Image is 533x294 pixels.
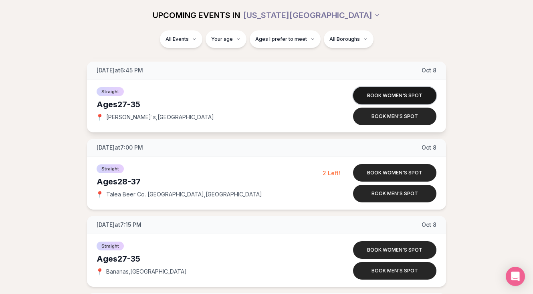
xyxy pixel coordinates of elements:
[206,30,246,48] button: Your age
[106,268,187,276] span: Bananas , [GEOGRAPHIC_DATA]
[324,30,374,48] button: All Boroughs
[353,108,436,125] button: Book men's spot
[353,262,436,280] button: Book men's spot
[353,241,436,259] button: Book women's spot
[422,221,436,229] span: Oct 8
[97,253,323,264] div: Ages 27-35
[106,113,214,121] span: [PERSON_NAME]'s , [GEOGRAPHIC_DATA]
[243,6,380,24] button: [US_STATE][GEOGRAPHIC_DATA]
[97,242,124,250] span: Straight
[160,30,202,48] button: All Events
[97,268,103,275] span: 📍
[97,144,143,152] span: [DATE] at 7:00 PM
[153,10,240,21] span: UPCOMING EVENTS IN
[353,164,436,182] button: Book women's spot
[506,267,525,286] div: Open Intercom Messenger
[422,144,436,152] span: Oct 8
[353,87,436,104] button: Book women's spot
[97,176,323,187] div: Ages 28-37
[329,36,360,42] span: All Boroughs
[97,99,323,110] div: Ages 27-35
[211,36,233,42] span: Your age
[353,185,436,202] button: Book men's spot
[97,114,103,120] span: 📍
[97,221,141,229] span: [DATE] at 7:15 PM
[323,170,340,176] span: 2 Left!
[166,36,189,42] span: All Events
[97,66,143,74] span: [DATE] at 6:45 PM
[97,191,103,198] span: 📍
[422,66,436,74] span: Oct 8
[97,87,124,96] span: Straight
[106,190,262,198] span: Talea Beer Co. [GEOGRAPHIC_DATA] , [GEOGRAPHIC_DATA]
[250,30,321,48] button: Ages I prefer to meet
[255,36,307,42] span: Ages I prefer to meet
[97,164,124,173] span: Straight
